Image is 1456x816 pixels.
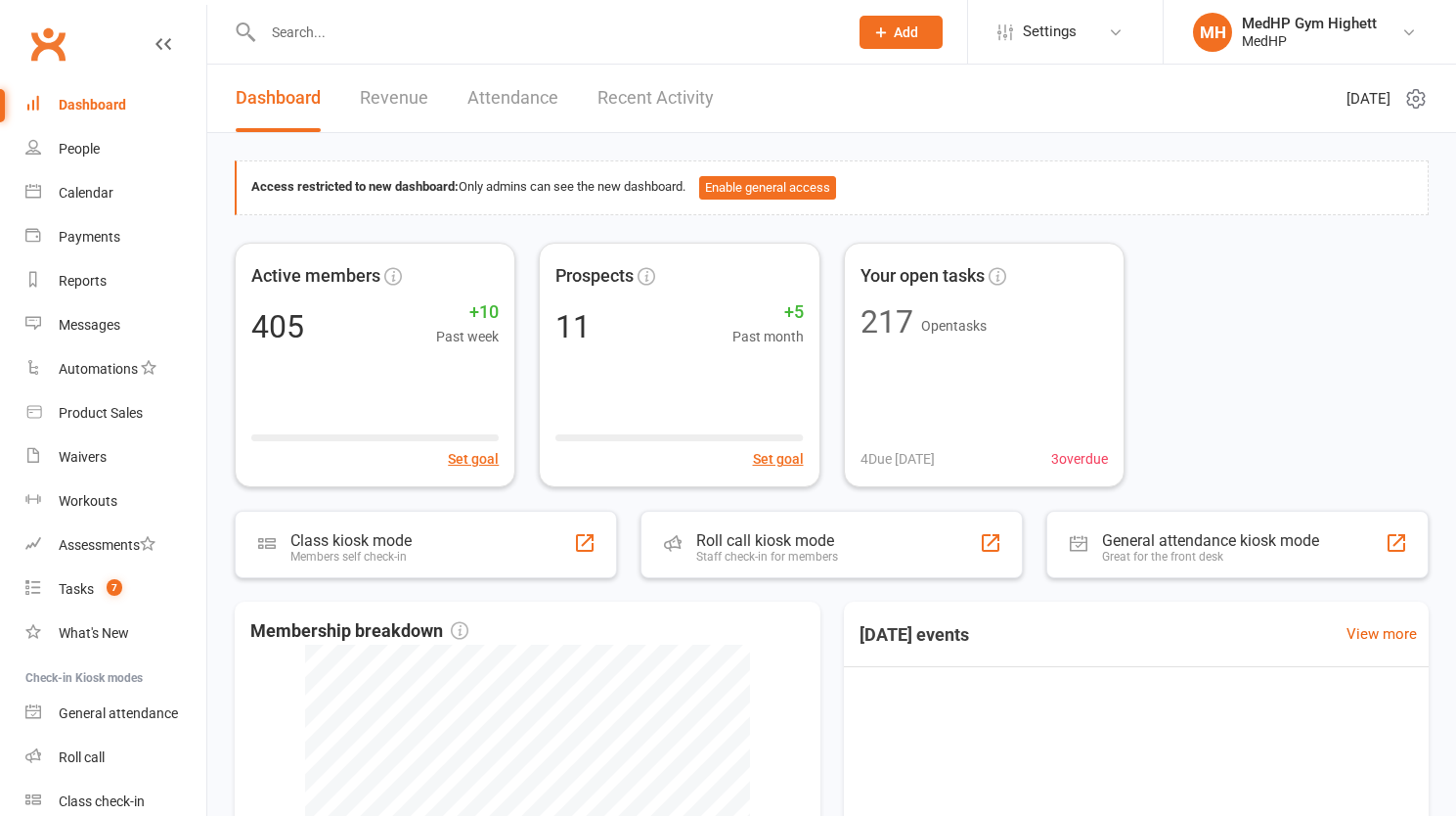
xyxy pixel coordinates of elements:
input: Search... [257,19,834,46]
span: Past week [436,326,499,347]
div: MedHP [1242,32,1377,50]
span: +10 [436,298,499,327]
a: Calendar [25,171,206,215]
a: People [25,127,206,171]
div: General attendance [59,705,178,721]
span: 4 Due [DATE] [860,448,935,470]
a: Recent Activity [597,65,714,132]
a: Tasks 7 [25,567,206,612]
div: Members self check-in [290,550,412,564]
span: +5 [732,298,804,327]
h3: [DATE] events [844,617,985,653]
span: 7 [107,579,122,596]
div: What's New [59,625,129,641]
a: Payments [25,215,206,259]
div: MH [1193,13,1232,52]
a: Messages [25,303,206,347]
a: Waivers [25,435,206,479]
a: Dashboard [236,65,321,132]
div: Only admins can see the new dashboard. [251,176,1413,200]
div: Automations [59,361,138,377]
div: General attendance kiosk mode [1102,531,1319,550]
span: Settings [1023,10,1077,54]
div: Workouts [59,493,117,509]
a: Clubworx [23,20,72,68]
a: Dashboard [25,83,206,127]
a: Automations [25,347,206,391]
a: What's New [25,612,206,656]
a: Assessments [25,523,206,567]
div: Class kiosk mode [290,531,412,550]
span: Prospects [555,262,634,291]
div: Tasks [59,581,94,597]
div: Reports [59,273,107,289]
div: Calendar [59,185,113,201]
a: View more [1346,622,1417,646]
span: Add [894,24,918,40]
div: MedHP Gym Highett [1242,15,1377,32]
div: Roll call [59,749,105,765]
span: Past month [732,326,804,347]
div: 217 [860,306,913,338]
button: Add [860,16,943,49]
div: 11 [555,311,591,342]
div: Dashboard [59,97,126,113]
button: Set goal [753,448,804,470]
span: Open tasks [921,318,987,334]
a: Revenue [360,65,428,132]
div: People [59,141,100,157]
a: General attendance kiosk mode [25,692,206,736]
div: Staff check-in for members [696,550,838,564]
a: Reports [25,259,206,303]
div: Waivers [59,449,107,465]
a: Workouts [25,479,206,523]
button: Enable general access [699,176,836,200]
span: Membership breakdown [250,617,468,646]
div: Messages [59,317,120,333]
span: 3 overdue [1051,448,1108,470]
a: Attendance [467,65,558,132]
div: 405 [251,311,304,342]
button: Set goal [448,448,499,470]
a: Product Sales [25,391,206,435]
a: Roll call [25,736,206,780]
div: Class check-in [59,793,145,809]
div: Assessments [59,537,155,553]
strong: Access restricted to new dashboard: [251,179,459,194]
div: Product Sales [59,405,143,421]
span: [DATE] [1346,87,1390,111]
div: Roll call kiosk mode [696,531,838,550]
div: Great for the front desk [1102,550,1319,564]
span: Your open tasks [860,262,985,291]
span: Active members [251,262,380,291]
div: Payments [59,229,120,245]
